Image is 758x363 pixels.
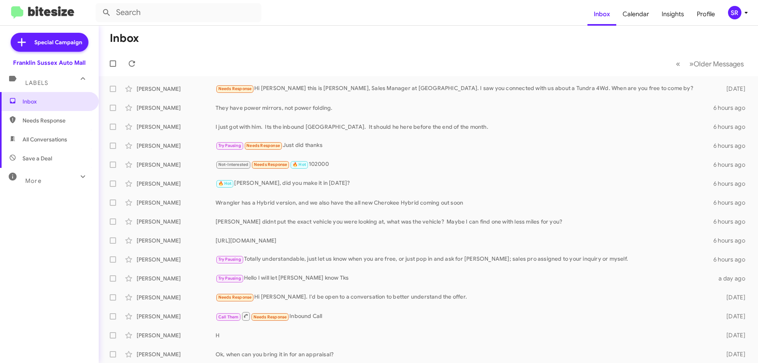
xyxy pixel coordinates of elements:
[690,3,721,26] a: Profile
[137,199,216,207] div: [PERSON_NAME]
[714,293,752,301] div: [DATE]
[216,311,714,321] div: Inbound Call
[713,161,752,169] div: 6 hours ago
[713,237,752,245] div: 6 hours ago
[137,237,216,245] div: [PERSON_NAME]
[216,160,713,169] div: 102000
[714,312,752,320] div: [DATE]
[246,143,280,148] span: Needs Response
[137,218,216,226] div: [PERSON_NAME]
[655,3,690,26] a: Insights
[34,38,82,46] span: Special Campaign
[713,199,752,207] div: 6 hours ago
[714,331,752,339] div: [DATE]
[216,123,713,131] div: I just got with him. Its the inbound [GEOGRAPHIC_DATA]. It should he here before the end of the m...
[293,162,306,167] span: 🔥 Hot
[713,256,752,263] div: 6 hours ago
[216,104,713,112] div: They have power mirrors, not power folding.
[216,350,714,358] div: Ok, when can you bring it in for an appraisal?
[713,218,752,226] div: 6 hours ago
[216,255,713,264] div: Totally understandable, just let us know when you are free, or just pop in and ask for [PERSON_NA...
[137,350,216,358] div: [PERSON_NAME]
[216,331,714,339] div: H
[137,85,216,93] div: [PERSON_NAME]
[218,257,241,262] span: Try Pausing
[23,154,52,162] span: Save a Deal
[713,180,752,188] div: 6 hours ago
[216,84,714,93] div: Hi [PERSON_NAME] this is [PERSON_NAME], Sales Manager at [GEOGRAPHIC_DATA]. I saw you connected w...
[23,117,90,124] span: Needs Response
[216,293,714,302] div: Hi [PERSON_NAME]. I'd be open to a conversation to better understand the offer.
[713,104,752,112] div: 6 hours ago
[216,199,713,207] div: Wrangler has a Hybrid version, and we also have the all new Cherokee Hybrid coming out soon
[218,181,232,186] span: 🔥 Hot
[13,59,86,67] div: Franklin Sussex Auto Mall
[672,56,749,72] nav: Page navigation example
[137,104,216,112] div: [PERSON_NAME]
[11,33,88,52] a: Special Campaign
[110,32,139,45] h1: Inbox
[218,276,241,281] span: Try Pausing
[137,312,216,320] div: [PERSON_NAME]
[671,56,685,72] button: Previous
[96,3,261,22] input: Search
[714,85,752,93] div: [DATE]
[728,6,741,19] div: SR
[587,3,616,26] a: Inbox
[216,218,713,226] div: [PERSON_NAME] didnt put the exact vehicle you were looking at, what was the vehicle? Maybe I can ...
[218,314,239,320] span: Call Them
[714,350,752,358] div: [DATE]
[616,3,655,26] a: Calendar
[25,177,41,184] span: More
[23,98,90,105] span: Inbox
[216,274,714,283] div: Hello I will let [PERSON_NAME] know Tks
[254,162,287,167] span: Needs Response
[216,141,713,150] div: Just did thanks
[137,142,216,150] div: [PERSON_NAME]
[714,275,752,282] div: a day ago
[721,6,749,19] button: SR
[218,86,252,91] span: Needs Response
[689,59,694,69] span: »
[216,179,713,188] div: [PERSON_NAME], did you make it in [DATE]?
[253,314,287,320] span: Needs Response
[685,56,749,72] button: Next
[137,123,216,131] div: [PERSON_NAME]
[137,331,216,339] div: [PERSON_NAME]
[713,142,752,150] div: 6 hours ago
[137,256,216,263] div: [PERSON_NAME]
[137,293,216,301] div: [PERSON_NAME]
[218,295,252,300] span: Needs Response
[676,59,680,69] span: «
[137,161,216,169] div: [PERSON_NAME]
[694,60,744,68] span: Older Messages
[218,143,241,148] span: Try Pausing
[218,162,249,167] span: Not-Interested
[137,275,216,282] div: [PERSON_NAME]
[25,79,48,87] span: Labels
[713,123,752,131] div: 6 hours ago
[216,237,713,245] div: [URL][DOMAIN_NAME]
[23,135,67,143] span: All Conversations
[137,180,216,188] div: [PERSON_NAME]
